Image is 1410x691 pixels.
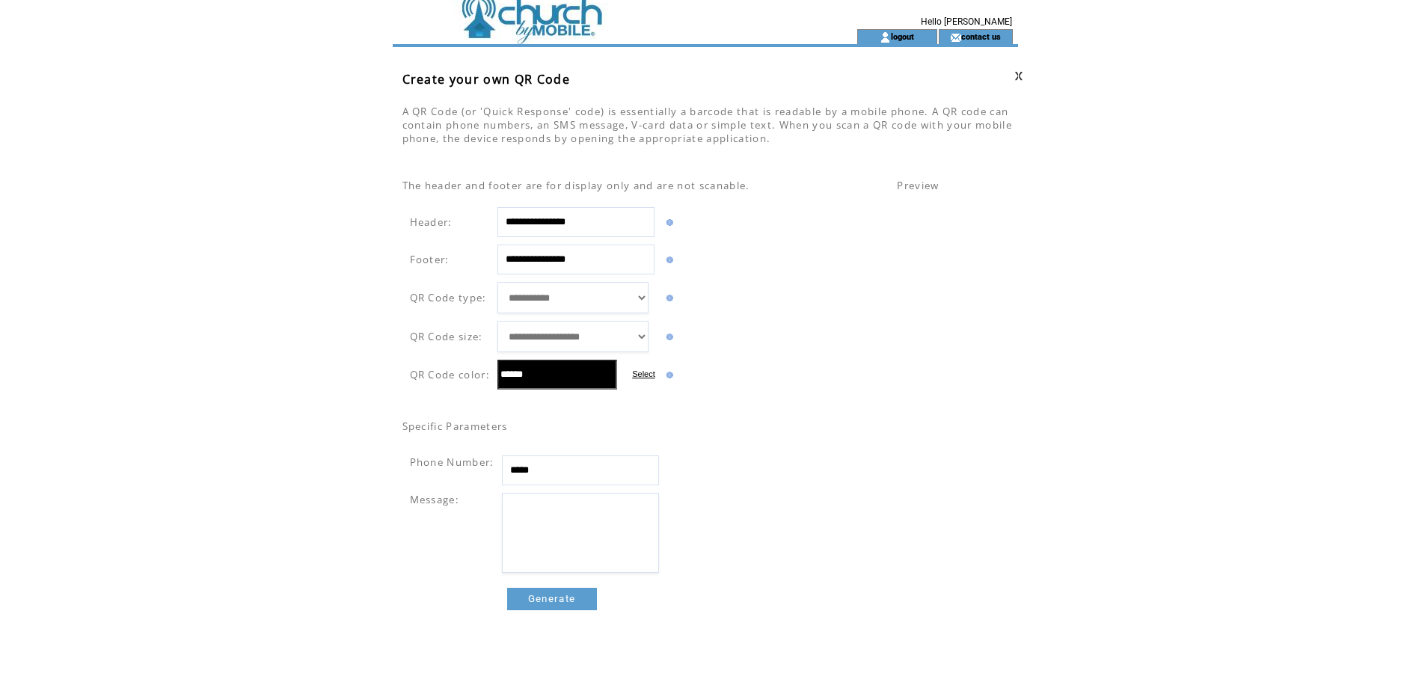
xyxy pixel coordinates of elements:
[410,455,494,469] span: Phone Number:
[402,71,571,87] span: Create your own QR Code
[410,291,487,304] span: QR Code type:
[410,493,460,506] span: Message:
[402,420,508,433] span: Specific Parameters
[891,31,914,41] a: logout
[950,31,961,43] img: contact_us_icon.gif
[632,369,655,378] label: Select
[507,588,597,610] a: Generate
[663,372,673,378] img: help.gif
[663,334,673,340] img: help.gif
[921,16,1012,27] span: Hello [PERSON_NAME]
[663,257,673,263] img: help.gif
[410,253,450,266] span: Footer:
[663,219,673,226] img: help.gif
[402,179,750,192] span: The header and footer are for display only and are not scanable.
[410,330,483,343] span: QR Code size:
[410,215,453,229] span: Header:
[897,179,939,192] span: Preview
[880,31,891,43] img: account_icon.gif
[961,31,1001,41] a: contact us
[410,368,491,381] span: QR Code color:
[402,105,1013,145] span: A QR Code (or 'Quick Response' code) is essentially a barcode that is readable by a mobile phone....
[663,295,673,301] img: help.gif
